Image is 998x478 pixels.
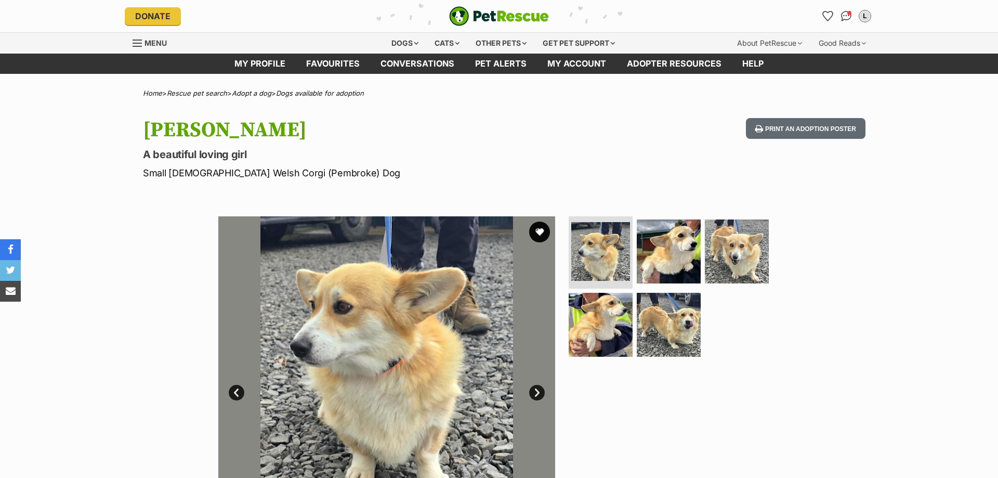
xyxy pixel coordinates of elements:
[468,33,534,54] div: Other pets
[730,33,809,54] div: About PetRescue
[117,89,881,97] div: > > >
[449,6,549,26] a: PetRescue
[449,6,549,26] img: logo-e224e6f780fb5917bec1dbf3a21bbac754714ae5b6737aabdf751b685950b380.svg
[537,54,616,74] a: My account
[384,33,426,54] div: Dogs
[616,54,732,74] a: Adopter resources
[535,33,622,54] div: Get pet support
[569,293,633,357] img: Photo of Millie
[811,33,873,54] div: Good Reads
[143,89,162,97] a: Home
[637,293,701,357] img: Photo of Millie
[746,118,865,139] button: Print an adoption poster
[465,54,537,74] a: Pet alerts
[224,54,296,74] a: My profile
[529,385,545,401] a: Next
[133,33,174,51] a: Menu
[276,89,364,97] a: Dogs available for adoption
[860,11,870,21] div: L
[571,222,630,281] img: Photo of Millie
[705,219,769,283] img: Photo of Millie
[857,8,873,24] button: My account
[125,7,181,25] a: Donate
[145,38,167,47] span: Menu
[229,385,244,401] a: Prev
[841,11,852,21] img: chat-41dd97257d64d25036548639549fe6c8038ab92f7586957e7f3b1b290dea8141.svg
[143,118,583,142] h1: [PERSON_NAME]
[819,8,873,24] ul: Account quick links
[529,222,550,242] button: favourite
[838,8,855,24] a: Conversations
[143,147,583,162] p: A beautiful loving girl
[427,33,467,54] div: Cats
[143,166,583,180] p: Small [DEMOGRAPHIC_DATA] Welsh Corgi (Pembroke) Dog
[732,54,774,74] a: Help
[232,89,271,97] a: Adopt a dog
[637,219,701,283] img: Photo of Millie
[819,8,836,24] a: Favourites
[167,89,227,97] a: Rescue pet search
[296,54,370,74] a: Favourites
[370,54,465,74] a: conversations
